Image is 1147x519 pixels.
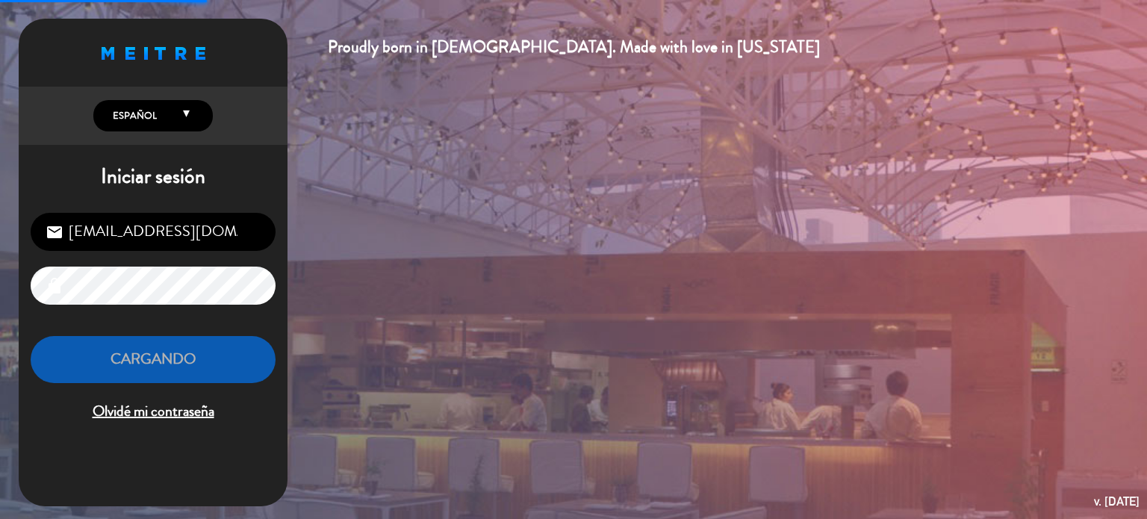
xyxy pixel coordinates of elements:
input: Correo Electrónico [31,213,276,251]
div: v. [DATE] [1094,491,1140,512]
button: Cargando [31,336,276,383]
h1: Iniciar sesión [19,164,287,190]
i: lock [46,277,63,295]
span: Español [109,108,157,123]
span: Olvidé mi contraseña [31,400,276,424]
i: email [46,223,63,241]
